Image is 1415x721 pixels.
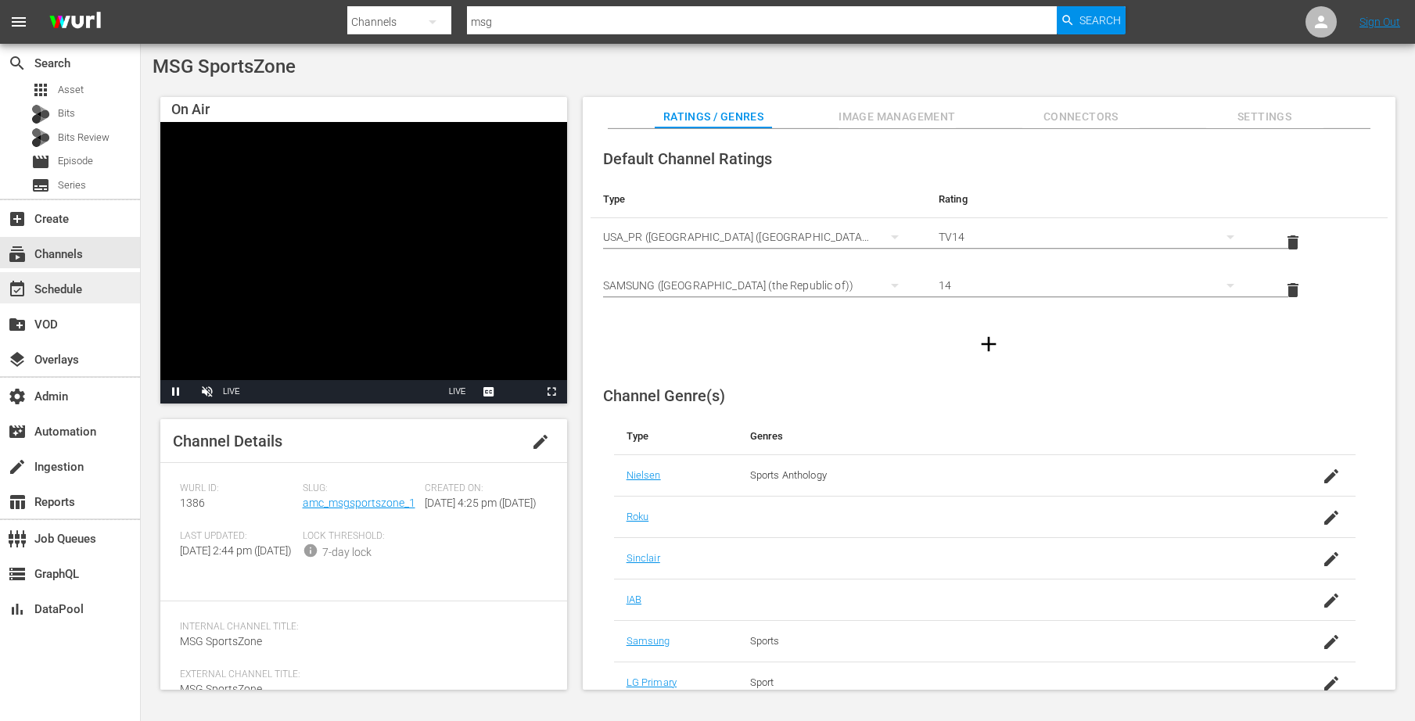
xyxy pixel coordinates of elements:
[180,497,205,509] span: 1386
[1079,6,1121,34] span: Search
[1284,233,1302,252] span: delete
[303,543,318,558] span: info
[9,13,28,31] span: menu
[58,82,84,98] span: Asset
[425,497,537,509] span: [DATE] 4:25 pm ([DATE])
[160,380,192,404] button: Pause
[603,215,914,259] div: USA_PR ([GEOGRAPHIC_DATA] ([GEOGRAPHIC_DATA]))
[1274,271,1312,309] button: delete
[536,380,567,404] button: Fullscreen
[303,530,418,543] span: Lock Threshold:
[603,264,914,307] div: SAMSUNG ([GEOGRAPHIC_DATA] (the Republic of))
[591,181,1388,314] table: simple table
[627,511,649,522] a: Roku
[449,387,466,396] span: LIVE
[31,176,50,195] span: Series
[180,635,262,647] span: MSG SportsZone
[627,676,677,688] a: LG Primary
[1022,107,1140,127] span: Connectors
[839,107,956,127] span: Image Management
[926,181,1262,218] th: Rating
[31,105,50,124] div: Bits
[8,565,27,583] span: GraphQL
[8,600,27,619] span: DataPool
[31,81,50,99] span: Asset
[522,423,559,461] button: edit
[8,315,27,334] span: VOD
[192,380,223,404] button: Unmute
[627,552,660,564] a: Sinclair
[473,380,505,404] button: Captions
[8,387,27,406] span: Admin
[1057,6,1126,34] button: Search
[1206,107,1323,127] span: Settings
[531,432,550,451] span: edit
[38,4,113,41] img: ans4CAIJ8jUAAAAAAAAAAAAAAAAAAAAAAAAgQb4GAAAAAAAAAAAAAAAAAAAAAAAAJMjXAAAAAAAAAAAAAAAAAAAAAAAAgAT5G...
[614,418,738,455] th: Type
[603,386,725,405] span: Channel Genre(s)
[627,635,670,647] a: Samsung
[303,497,415,509] a: amc_msgsportszone_1
[8,350,27,369] span: Overlays
[627,469,661,481] a: Nielsen
[58,153,93,169] span: Episode
[180,482,295,495] span: Wurl ID:
[171,101,210,117] span: On Air
[180,544,292,557] span: [DATE] 2:44 pm ([DATE])
[58,130,110,145] span: Bits Review
[8,210,27,228] span: Create
[8,493,27,511] span: Reports
[58,178,86,193] span: Series
[505,380,536,404] button: Picture-in-Picture
[8,245,27,264] span: Channels
[603,149,772,168] span: Default Channel Ratings
[1284,281,1302,300] span: delete
[31,152,50,171] span: Episode
[8,422,27,441] span: Automation
[425,482,540,495] span: Created On:
[160,122,567,404] div: Video Player
[1274,224,1312,261] button: delete
[322,544,372,561] div: 7-day lock
[31,128,50,147] div: Bits Review
[442,380,473,404] button: Seek to live, currently playing live
[738,418,1273,455] th: Genres
[8,457,27,476] span: Ingestion
[180,621,540,633] span: Internal Channel Title:
[180,669,540,681] span: External Channel Title:
[1359,16,1400,28] a: Sign Out
[58,106,75,121] span: Bits
[939,264,1249,307] div: 14
[627,594,641,605] a: IAB
[173,432,282,450] span: Channel Details
[180,683,262,695] span: MSG SportsZone
[655,107,772,127] span: Ratings / Genres
[223,380,240,404] div: LIVE
[8,54,27,73] span: Search
[939,215,1249,259] div: TV14
[303,482,418,495] span: Slug:
[591,181,926,218] th: Type
[153,56,296,77] span: MSG SportsZone
[180,530,295,543] span: Last Updated:
[8,280,27,299] span: Schedule
[8,529,27,548] span: Job Queues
